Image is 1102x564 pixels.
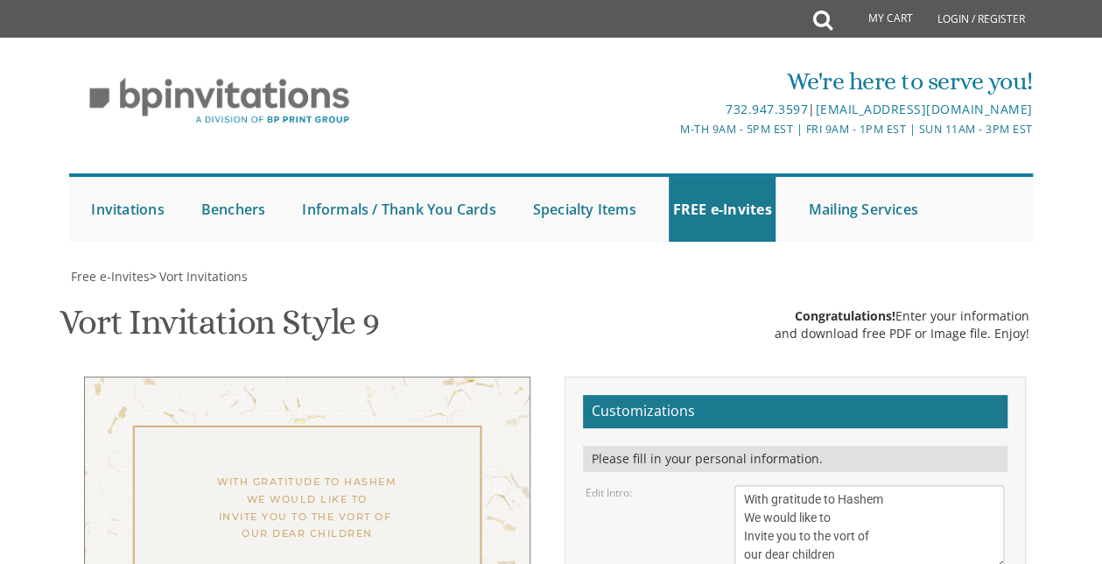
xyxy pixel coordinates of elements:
[726,101,808,117] a: 732.947.3597
[120,474,495,543] div: With gratitude to Hashem We would like to Invite you to the vort of our dear children
[157,268,247,285] a: Vort Invitations
[69,268,150,285] a: Free e-Invites
[69,65,369,137] img: BP Invitation Loft
[583,446,1008,472] div: Please fill in your personal information.
[583,395,1008,428] h2: Customizations
[150,268,247,285] span: >
[391,64,1032,99] div: We're here to serve you!
[298,177,500,242] a: Informals / Thank You Cards
[87,177,168,242] a: Invitations
[804,177,922,242] a: Mailing Services
[669,177,776,242] a: FREE e-Invites
[71,268,150,285] span: Free e-Invites
[816,101,1033,117] a: [EMAIL_ADDRESS][DOMAIN_NAME]
[391,99,1032,120] div: |
[775,307,1029,325] div: Enter your information
[529,177,641,242] a: Specialty Items
[391,120,1032,138] div: M-Th 9am - 5pm EST | Fri 9am - 1pm EST | Sun 11am - 3pm EST
[60,303,378,355] h1: Vort Invitation Style 9
[795,307,895,324] span: Congratulations!
[586,485,632,500] label: Edit Intro:
[831,2,925,37] a: My Cart
[158,268,247,285] span: Vort Invitations
[197,177,270,242] a: Benchers
[775,325,1029,342] div: and download free PDF or Image file. Enjoy!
